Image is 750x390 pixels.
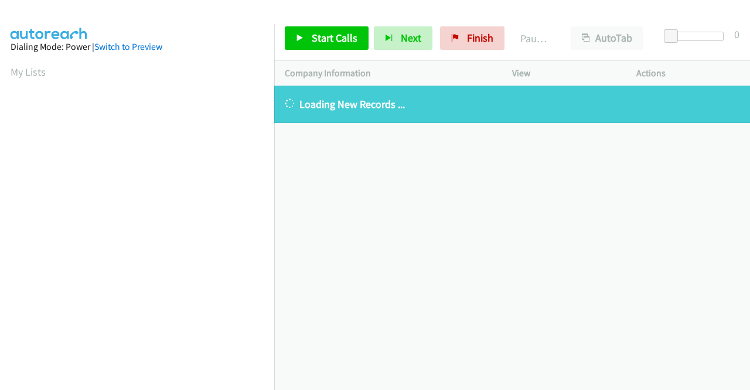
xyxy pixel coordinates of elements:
a: My Lists [11,65,46,79]
span: Start Calls [312,31,357,45]
div: Delay between calls (in seconds) [670,32,724,41]
span: Finish [467,31,493,45]
a: Finish [440,26,504,50]
p: Paused [520,30,550,46]
p: Company Information [285,66,491,80]
a: Switch to Preview [94,41,162,52]
div: Dialing Mode: Power | [11,40,264,54]
p: View [512,66,615,80]
button: Next [374,26,432,50]
button: AutoTab [571,26,643,50]
a: Start Calls [285,26,369,50]
p: Actions [636,66,739,80]
p: Loading New Records ... [285,96,739,112]
div: 0 [734,26,739,42]
span: Next [401,31,421,45]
